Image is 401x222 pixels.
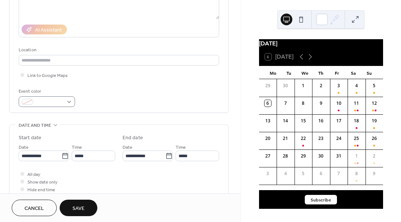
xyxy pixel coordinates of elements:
div: End date [123,134,143,142]
span: Date [123,144,132,151]
div: 1 [353,153,360,159]
div: Sa [345,66,361,79]
div: Event color [19,88,74,95]
div: 30 [318,153,324,159]
div: Location [19,46,218,54]
div: 15 [300,118,307,124]
span: Hide end time [27,186,55,194]
div: 18 [353,118,360,124]
div: 16 [318,118,324,124]
div: 7 [336,170,342,177]
div: 14 [282,118,289,124]
div: 28 [282,153,289,159]
div: We [297,66,313,79]
span: Time [72,144,82,151]
div: Start date [19,134,41,142]
span: Date [19,144,29,151]
div: 25 [353,135,360,142]
div: 31 [336,153,342,159]
div: 3 [265,170,271,177]
div: Su [361,66,377,79]
div: [DATE] [259,39,383,48]
div: 6 [318,170,324,177]
div: 4 [282,170,289,177]
div: 21 [282,135,289,142]
div: Mo [265,66,281,79]
div: 29 [300,153,307,159]
div: 30 [282,82,289,89]
div: 27 [265,153,271,159]
div: 12 [371,100,378,107]
span: Time [176,144,186,151]
div: 8 [300,100,307,107]
div: 13 [265,118,271,124]
div: 5 [300,170,307,177]
button: Subscribe [305,195,337,204]
div: 26 [371,135,378,142]
span: Save [72,205,85,212]
div: 9 [371,170,378,177]
div: 29 [265,82,271,89]
div: 11 [353,100,360,107]
div: 7 [282,100,289,107]
div: 24 [336,135,342,142]
span: Date and time [19,122,51,129]
div: 2 [371,153,378,159]
div: 5 [371,82,378,89]
span: Cancel [25,205,44,212]
div: Fr [329,66,345,79]
div: 23 [318,135,324,142]
div: 20 [265,135,271,142]
div: 3 [336,82,342,89]
div: 1 [300,82,307,89]
div: 8 [353,170,360,177]
div: 2 [318,82,324,89]
span: All day [27,171,40,178]
div: 6 [265,100,271,107]
div: 17 [336,118,342,124]
span: Link to Google Maps [27,72,68,79]
span: Show date only [27,178,57,186]
div: 4 [353,82,360,89]
button: Save [60,200,97,216]
div: Tu [281,66,297,79]
div: 9 [318,100,324,107]
div: 10 [336,100,342,107]
div: 19 [371,118,378,124]
div: Th [313,66,329,79]
div: 22 [300,135,307,142]
button: Cancel [12,200,57,216]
